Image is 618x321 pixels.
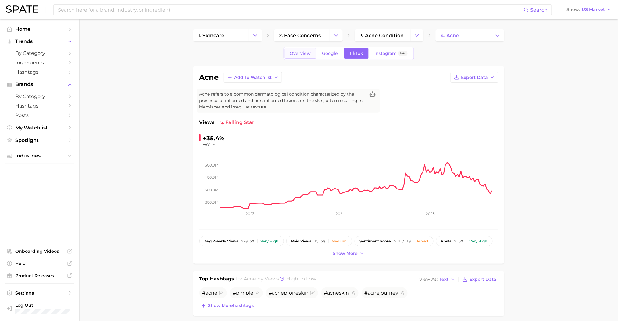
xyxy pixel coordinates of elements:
a: Product Releases [5,271,74,280]
a: 3. acne condition [355,29,410,41]
span: 2.5m [455,239,463,243]
span: Home [15,26,64,32]
span: acne [327,290,339,296]
h1: Top Hashtags [199,275,234,284]
abbr: average [205,239,213,243]
img: falling star [220,120,224,125]
button: Flag as miscategorized or irrelevant [255,291,260,295]
button: Change Category [249,29,262,41]
span: Product Releases [15,273,64,278]
a: Ingredients [5,58,74,67]
button: YoY [203,142,216,147]
button: Change Category [410,29,423,41]
button: Show morehashtags [199,302,255,310]
div: Medium [332,239,347,243]
tspan: 400.0m [205,175,218,180]
button: Change Category [491,29,504,41]
span: Export Data [470,277,497,282]
a: Settings [5,288,74,298]
tspan: 200.0m [205,200,218,205]
span: Show [567,8,580,11]
button: Export Data [461,275,498,284]
button: Flag as miscategorized or irrelevant [400,291,405,295]
span: acne [206,290,218,296]
span: by Category [15,93,64,99]
div: Mixed [417,239,428,243]
span: Google [322,51,338,56]
button: Flag as miscategorized or irrelevant [310,291,315,295]
span: Settings [15,290,64,296]
span: 1. skincare [198,33,225,38]
span: Hashtags [15,103,64,109]
span: Posts [15,112,64,118]
tspan: 2023 [245,211,254,216]
span: Instagram [375,51,397,56]
span: Add to Watchlist [234,75,272,80]
span: My Watchlist [15,125,64,131]
span: # journey [365,290,398,296]
tspan: 300.0m [205,188,218,192]
span: Brands [15,82,64,87]
button: Flag as miscategorized or irrelevant [219,291,224,295]
a: Hashtags [5,101,74,111]
button: Show more [331,249,366,258]
a: Log out. Currently logged in with e-mail elisabethkim@amorepacific.com. [5,301,74,316]
span: Search [530,7,548,13]
span: Help [15,261,64,266]
span: Trends [15,39,64,44]
button: ShowUS Market [565,6,613,14]
button: Add to Watchlist [224,72,282,83]
h2: for by Views [236,275,316,284]
button: Change Category [330,29,343,41]
span: 5.4 / 10 [394,239,411,243]
span: 13.6% [315,239,325,243]
div: Very high [470,239,488,243]
span: acne [244,276,256,282]
span: Overview [290,51,311,56]
span: 3. acne condition [360,33,404,38]
a: 4. acne [436,29,491,41]
span: by Category [15,50,64,56]
span: posts [441,239,452,243]
span: 2. face concerns [279,33,321,38]
span: Hashtags [15,69,64,75]
span: 290.6m [241,239,254,243]
a: InstagramBeta [370,48,413,59]
a: Google [317,48,343,59]
span: #pimple [233,290,254,296]
a: My Watchlist [5,123,74,132]
span: falling star [220,119,255,126]
a: Spotlight [5,136,74,145]
a: Overview [285,48,316,59]
tspan: 2025 [426,211,435,216]
a: 2. face concerns [274,29,330,41]
span: Industries [15,153,64,159]
span: # skin [324,290,349,296]
h1: acne [199,74,219,81]
button: Trends [5,37,74,46]
span: Beta [400,51,406,56]
button: avg.weekly views290.6mVery high [199,236,284,246]
a: Hashtags [5,67,74,77]
span: weekly views [205,239,238,243]
span: acne [272,290,284,296]
span: Ingredients [15,60,64,65]
span: sentiment score [360,239,391,243]
span: View As [420,278,438,281]
span: 4. acne [441,33,459,38]
tspan: 2024 [335,211,345,216]
span: TikTok [349,51,363,56]
div: +35.4% [203,133,225,143]
img: SPATE [6,5,38,13]
a: 1. skincare [193,29,249,41]
a: TikTok [344,48,369,59]
div: Very high [261,239,279,243]
button: Brands [5,80,74,89]
a: Home [5,24,74,34]
span: # [202,290,218,296]
span: Spotlight [15,137,64,143]
span: YoY [203,142,210,147]
span: paid views [291,239,312,243]
span: acne [368,290,380,296]
button: Flag as miscategorized or irrelevant [351,291,355,295]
